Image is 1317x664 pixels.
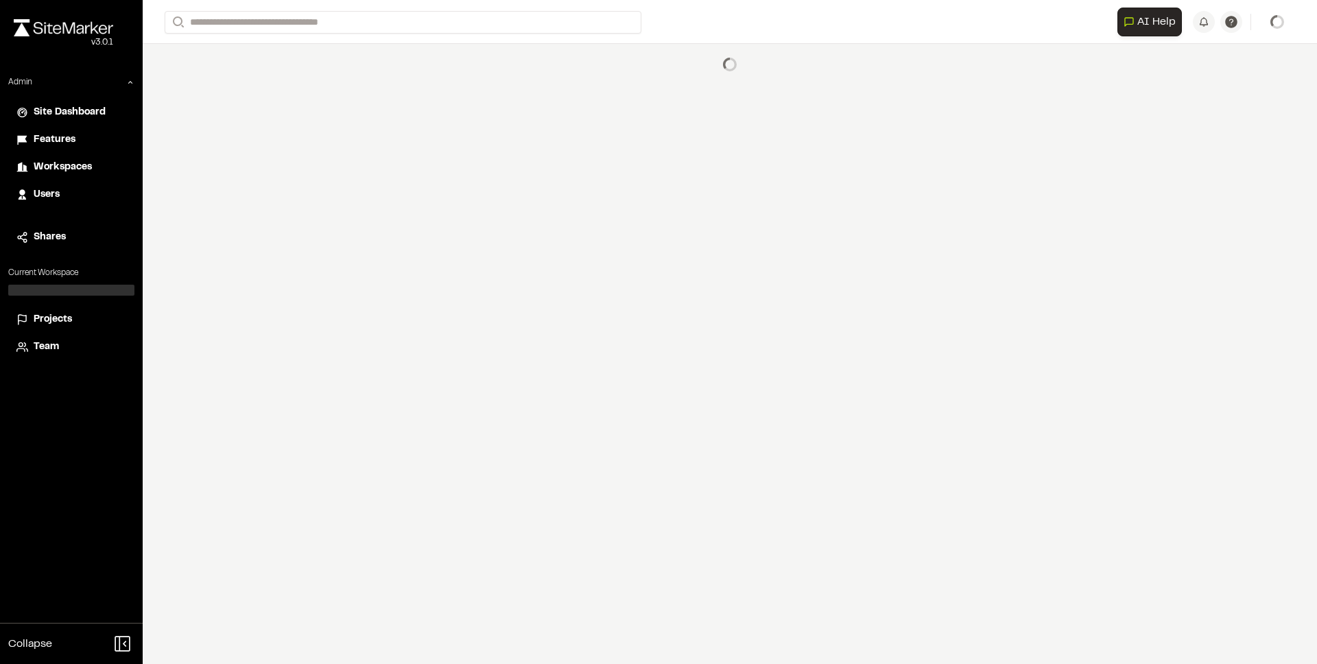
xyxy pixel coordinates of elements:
[1117,8,1187,36] div: Open AI Assistant
[16,160,126,175] a: Workspaces
[34,187,60,202] span: Users
[16,132,126,147] a: Features
[16,340,126,355] a: Team
[34,105,106,120] span: Site Dashboard
[34,340,59,355] span: Team
[8,76,32,88] p: Admin
[34,230,66,245] span: Shares
[16,105,126,120] a: Site Dashboard
[34,160,92,175] span: Workspaces
[16,187,126,202] a: Users
[16,230,126,245] a: Shares
[1137,14,1176,30] span: AI Help
[34,132,75,147] span: Features
[16,312,126,327] a: Projects
[165,11,189,34] button: Search
[14,36,113,49] div: Oh geez...please don't...
[8,636,52,652] span: Collapse
[14,19,113,36] img: rebrand.png
[1117,8,1182,36] button: Open AI Assistant
[8,267,134,279] p: Current Workspace
[34,312,72,327] span: Projects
